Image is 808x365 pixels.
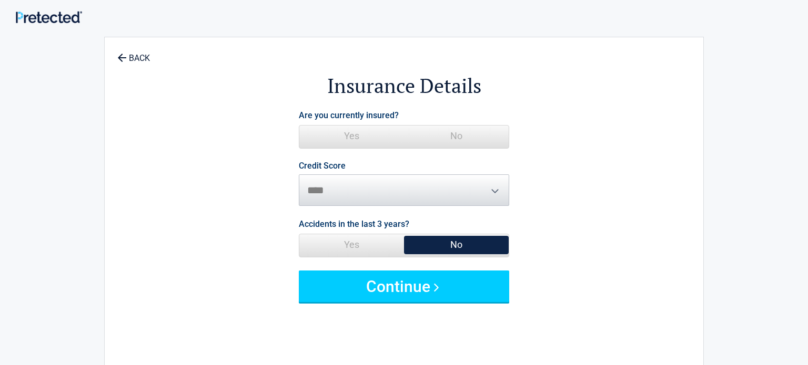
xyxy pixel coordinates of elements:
img: Main Logo [16,11,82,23]
label: Are you currently insured? [299,108,399,122]
label: Accidents in the last 3 years? [299,217,409,231]
button: Continue [299,270,509,302]
span: No [404,126,509,147]
span: No [404,234,509,255]
span: Yes [299,126,404,147]
a: BACK [115,44,152,62]
label: Credit Score [299,162,346,170]
h2: Insurance Details [163,72,645,99]
span: Yes [299,234,404,255]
